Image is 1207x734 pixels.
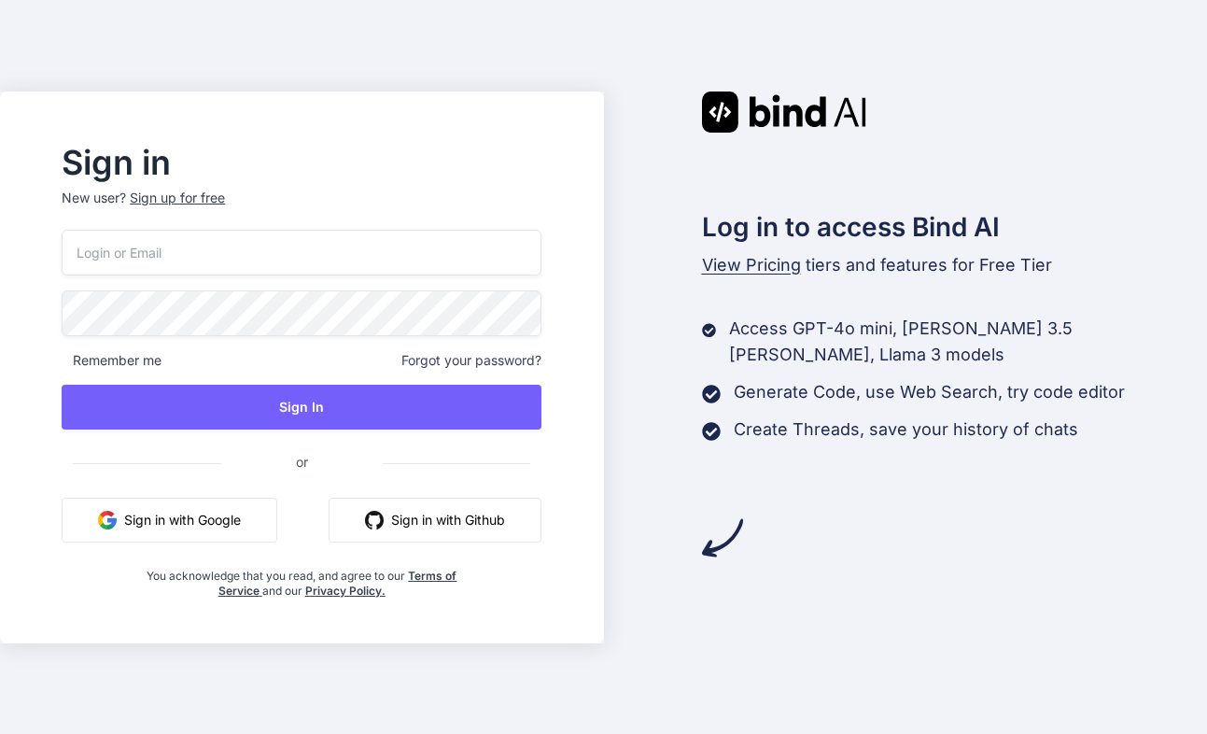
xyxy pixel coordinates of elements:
[734,379,1125,405] p: Generate Code, use Web Search, try code editor
[62,230,541,275] input: Login or Email
[221,439,383,485] span: or
[305,584,386,598] a: Privacy Policy.
[702,255,801,275] span: View Pricing
[62,351,161,370] span: Remember me
[218,569,457,598] a: Terms of Service
[729,316,1207,368] p: Access GPT-4o mini, [PERSON_NAME] 3.5 [PERSON_NAME], Llama 3 models
[98,511,117,529] img: google
[62,385,541,430] button: Sign In
[329,498,541,543] button: Sign in with Github
[401,351,541,370] span: Forgot your password?
[702,517,743,558] img: arrow
[62,498,277,543] button: Sign in with Google
[702,92,866,133] img: Bind AI logo
[130,189,225,207] div: Sign up for free
[62,189,541,230] p: New user?
[62,148,541,177] h2: Sign in
[734,416,1078,443] p: Create Threads, save your history of chats
[365,511,384,529] img: github
[142,558,462,599] div: You acknowledge that you read, and agree to our and our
